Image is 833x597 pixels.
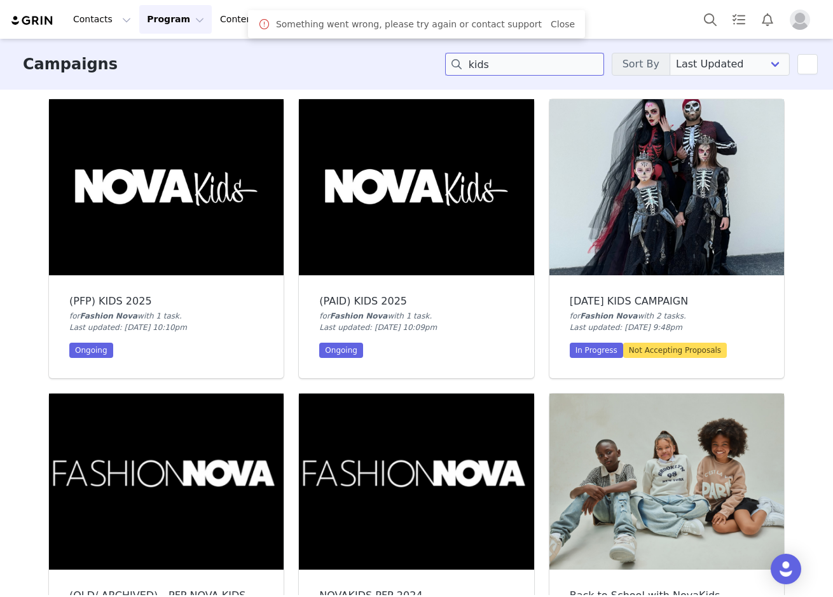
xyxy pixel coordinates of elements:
div: In Progress [570,343,623,358]
span: Something went wrong, please try again or contact support [276,18,542,31]
div: Last updated: [DATE] 10:09pm [319,322,513,333]
button: Program [139,5,212,34]
button: Notifications [754,5,781,34]
div: [DATE] KIDS CAMPAIGN [570,296,764,307]
input: Search campaigns [445,53,604,76]
button: Search [696,5,724,34]
button: Contacts [65,5,139,34]
span: Fashion Nova [80,312,138,320]
div: Ongoing [69,343,113,358]
img: placeholder-profile.jpg [790,10,810,30]
div: Not Accepting Proposals [623,343,727,358]
a: Close [551,19,575,29]
img: (OLD/ ARCHIVED) --PFP NOVA KIDS 2025 [49,394,284,570]
img: NOVAKIDS PFP 2024 [299,394,534,570]
div: (PFP) KIDS 2025 [69,296,263,307]
img: (PAID) KIDS 2025 [299,99,534,275]
button: Content [212,5,282,34]
div: for with 1 task . [319,310,513,322]
span: Fashion Nova [330,312,388,320]
h3: Campaigns [23,53,118,76]
div: for with 2 task . [570,310,764,322]
a: Community [282,5,355,34]
img: HALLOWEEN 2025 KIDS CAMPAIGN [549,99,784,275]
a: Tasks [725,5,753,34]
span: s [680,312,684,320]
button: Profile [782,10,823,30]
div: Last updated: [DATE] 9:48pm [570,322,764,333]
img: grin logo [10,15,55,27]
div: Ongoing [319,343,363,358]
span: Fashion Nova [580,312,638,320]
div: Open Intercom Messenger [771,554,801,584]
div: for with 1 task . [69,310,263,322]
div: Last updated: [DATE] 10:10pm [69,322,263,333]
img: (PFP) KIDS 2025 [49,99,284,275]
div: (PAID) KIDS 2025 [319,296,513,307]
img: Back to School with NovaKids [549,394,784,570]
